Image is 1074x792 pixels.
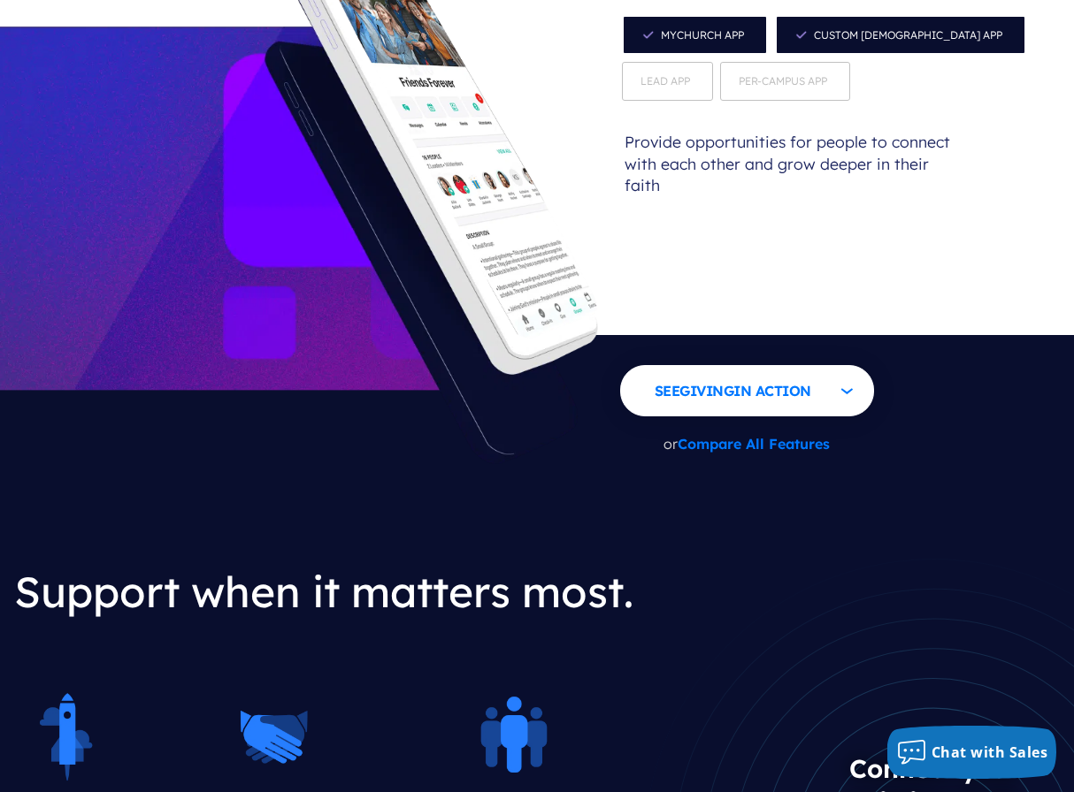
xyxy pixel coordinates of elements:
[678,435,830,453] a: Compare All Features
[720,62,850,101] span: Per-Campus App
[620,104,967,223] p: Provide opportunities for people to connect with each other and grow deeper in their faith
[622,15,768,56] span: MyChurch App
[620,424,874,464] p: or
[775,15,1026,56] span: Custom [DEMOGRAPHIC_DATA] App
[932,742,1048,762] span: Chat with Sales
[14,684,120,790] img: pp-icon-launch.png
[221,684,327,790] img: pp-icon-partners.png
[679,382,733,400] span: Giving
[14,552,641,632] h2: Support when it matters most.
[622,62,713,101] span: Lead App
[620,365,874,416] button: SeeGivingin Action
[887,726,1057,779] button: Chat with Sales
[461,684,567,790] img: pp-icon-community.png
